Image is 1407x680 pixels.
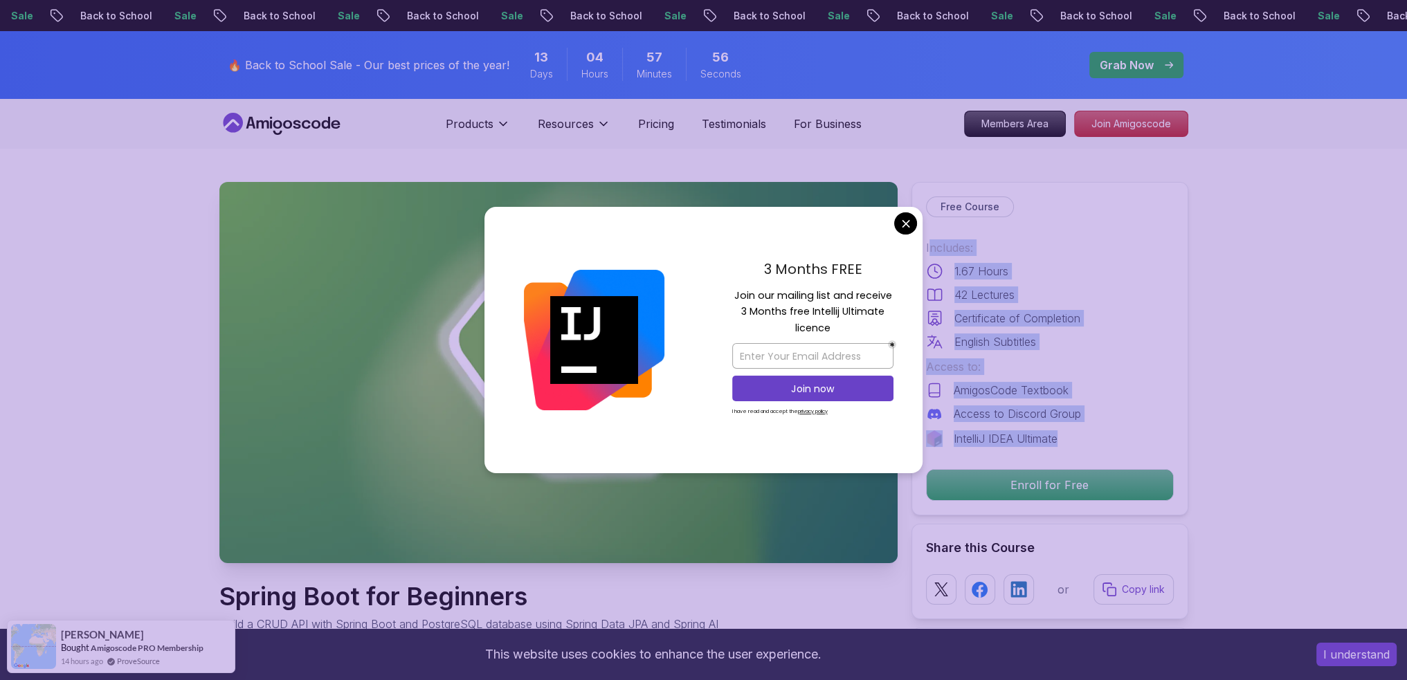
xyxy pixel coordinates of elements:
p: Access to: [926,358,1174,375]
p: Includes: [926,239,1174,256]
a: Members Area [964,111,1066,137]
p: Members Area [965,111,1065,136]
p: Sale [938,9,982,23]
p: Enroll for Free [927,470,1173,500]
p: English Subtitles [954,333,1036,350]
p: Products [446,116,493,132]
span: 14 hours ago [61,655,103,667]
span: Minutes [637,67,672,81]
p: Certificate of Completion [954,310,1080,327]
span: 56 Seconds [712,48,729,67]
a: Testimonials [702,116,766,132]
p: Sale [1101,9,1145,23]
p: Grab Now [1100,57,1154,73]
a: Join Amigoscode [1074,111,1188,137]
p: Join Amigoscode [1075,111,1188,136]
p: Back to School [190,9,284,23]
p: Sale [284,9,329,23]
button: Enroll for Free [926,469,1174,501]
p: Back to School [1007,9,1101,23]
p: Sale [1264,9,1309,23]
span: 13 Days [534,48,548,67]
p: Resources [538,116,594,132]
p: IntelliJ IDEA Ultimate [954,430,1057,447]
span: Bought [61,642,89,653]
span: 57 Minutes [646,48,662,67]
p: Sale [774,9,819,23]
p: Sale [448,9,492,23]
p: Back to School [27,9,121,23]
span: [PERSON_NAME] [61,629,144,641]
p: Build a CRUD API with Spring Boot and PostgreSQL database using Spring Data JPA and Spring AI [219,616,718,632]
p: Back to School [680,9,774,23]
p: Free Course [941,200,999,214]
p: AmigosCode Textbook [954,382,1069,398]
button: Accept cookies [1316,643,1397,666]
button: Copy link [1093,574,1174,605]
span: Seconds [700,67,741,81]
a: Amigoscode PRO Membership [91,643,203,653]
h1: Spring Boot for Beginners [219,582,718,610]
p: Copy link [1122,582,1165,596]
p: 42 Lectures [954,286,1015,303]
p: 🔥 Back to School Sale - Our best prices of the year! [228,57,509,73]
h2: Share this Course [926,538,1174,558]
img: spring-boot-for-beginners_thumbnail [219,182,898,563]
p: Back to School [844,9,938,23]
div: This website uses cookies to enhance the user experience. [10,639,1296,670]
span: Hours [581,67,608,81]
p: Sale [611,9,655,23]
img: jetbrains logo [926,430,943,447]
a: Pricing [638,116,674,132]
p: 1.67 Hours [954,263,1008,279]
span: 4 Hours [586,48,603,67]
button: Products [446,116,510,143]
p: Back to School [1170,9,1264,23]
button: Resources [538,116,610,143]
p: Back to School [354,9,448,23]
p: or [1057,581,1069,598]
p: Back to School [517,9,611,23]
img: provesource social proof notification image [11,624,56,669]
p: Access to Discord Group [954,405,1081,422]
a: For Business [794,116,862,132]
a: ProveSource [117,655,160,667]
p: Sale [121,9,165,23]
span: Days [530,67,553,81]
